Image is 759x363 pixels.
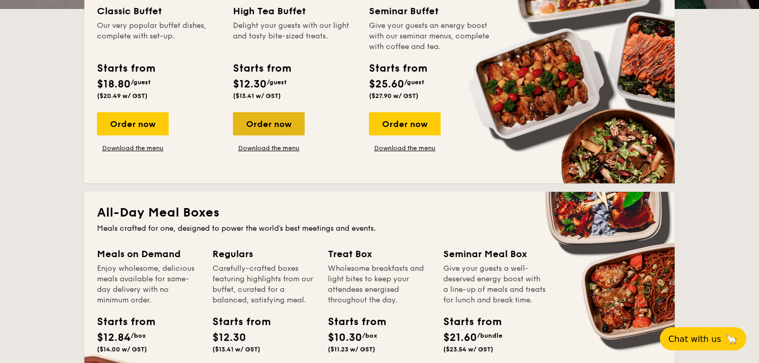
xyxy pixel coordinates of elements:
[131,332,146,339] span: /box
[443,331,477,344] span: $21.60
[233,21,356,52] div: Delight your guests with our light and tasty bite-sized treats.
[212,346,260,353] span: ($13.41 w/ GST)
[97,92,148,100] span: ($20.49 w/ GST)
[233,78,267,91] span: $12.30
[443,263,546,306] div: Give your guests a well-deserved energy boost with a line-up of meals and treats for lunch and br...
[233,92,281,100] span: ($13.41 w/ GST)
[131,79,151,86] span: /guest
[369,4,492,18] div: Seminar Buffet
[212,331,246,344] span: $12.30
[362,332,377,339] span: /box
[97,314,144,330] div: Starts from
[328,346,375,353] span: ($11.23 w/ GST)
[97,61,154,76] div: Starts from
[477,332,502,339] span: /bundle
[233,144,305,152] a: Download the menu
[267,79,287,86] span: /guest
[725,333,738,345] span: 🦙
[369,21,492,52] div: Give your guests an energy boost with our seminar menus, complete with coffee and tea.
[97,21,220,52] div: Our very popular buffet dishes, complete with set-up.
[404,79,424,86] span: /guest
[97,247,200,261] div: Meals on Demand
[212,263,315,306] div: Carefully-crafted boxes featuring highlights from our buffet, curated for a balanced, satisfying ...
[328,247,431,261] div: Treat Box
[369,144,441,152] a: Download the menu
[97,204,662,221] h2: All-Day Meal Boxes
[233,112,305,135] div: Order now
[328,331,362,344] span: $10.30
[369,78,404,91] span: $25.60
[328,314,375,330] div: Starts from
[328,263,431,306] div: Wholesome breakfasts and light bites to keep your attendees energised throughout the day.
[212,314,260,330] div: Starts from
[97,223,662,234] div: Meals crafted for one, designed to power the world's best meetings and events.
[97,331,131,344] span: $12.84
[97,112,169,135] div: Order now
[660,327,746,350] button: Chat with us🦙
[443,247,546,261] div: Seminar Meal Box
[97,263,200,306] div: Enjoy wholesome, delicious meals available for same-day delivery with no minimum order.
[443,346,493,353] span: ($23.54 w/ GST)
[97,78,131,91] span: $18.80
[369,112,441,135] div: Order now
[668,334,721,344] span: Chat with us
[97,144,169,152] a: Download the menu
[97,4,220,18] div: Classic Buffet
[233,4,356,18] div: High Tea Buffet
[97,346,147,353] span: ($14.00 w/ GST)
[233,61,290,76] div: Starts from
[212,247,315,261] div: Regulars
[369,92,419,100] span: ($27.90 w/ GST)
[369,61,426,76] div: Starts from
[443,314,491,330] div: Starts from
